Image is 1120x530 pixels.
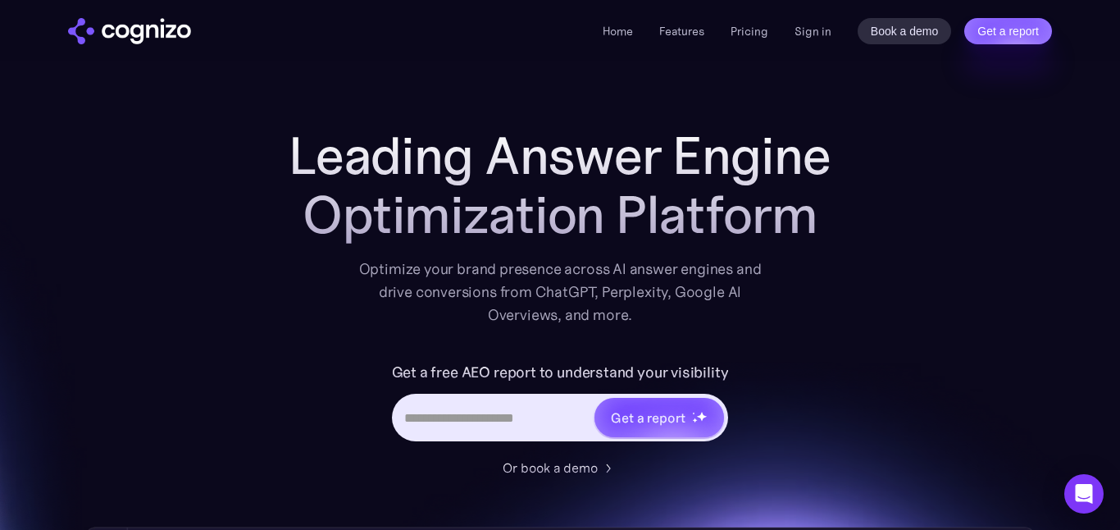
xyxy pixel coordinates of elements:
[392,359,729,450] form: Hero URL Input Form
[593,396,726,439] a: Get a reportstarstarstar
[659,24,704,39] a: Features
[232,126,888,244] h1: Leading Answer Engine Optimization Platform
[611,408,685,427] div: Get a report
[392,359,729,386] label: Get a free AEO report to understand your visibility
[794,21,831,41] a: Sign in
[1064,474,1104,514] div: Open Intercom Messenger
[68,18,191,44] img: cognizo logo
[503,458,598,477] div: Or book a demo
[358,258,762,327] div: Optimize your brand presence across AI answer engines and drive conversions from ChatGPT, Perplex...
[603,24,633,39] a: Home
[503,458,617,477] a: Or book a demo
[731,24,768,39] a: Pricing
[692,418,698,423] img: star
[964,18,1052,44] a: Get a report
[692,412,694,414] img: star
[68,18,191,44] a: home
[696,411,707,422] img: star
[858,18,952,44] a: Book a demo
